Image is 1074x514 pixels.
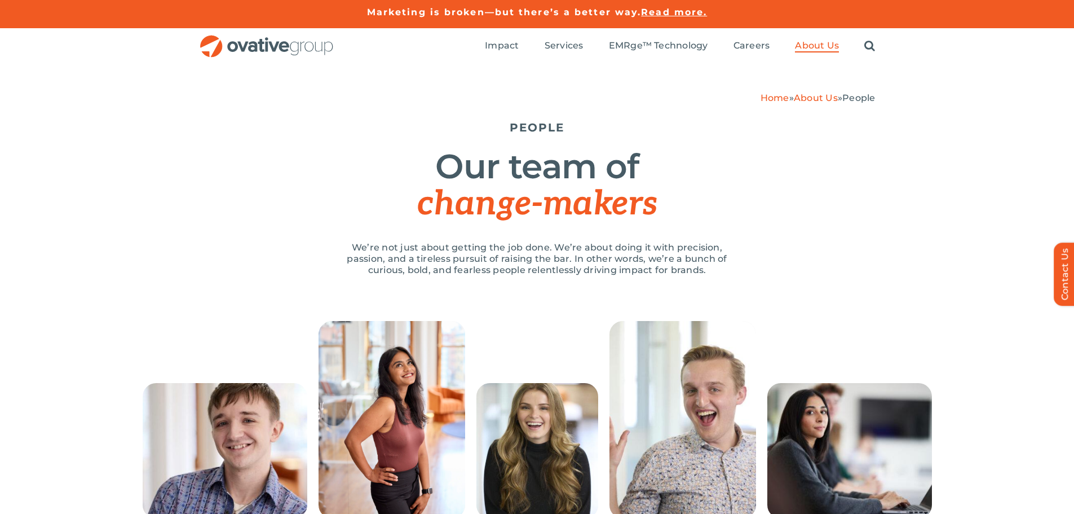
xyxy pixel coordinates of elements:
a: Read more. [641,7,707,17]
a: Careers [733,40,770,52]
a: About Us [794,93,838,103]
a: EMRge™ Technology [609,40,708,52]
p: We’re not just about getting the job done. We’re about doing it with precision, passion, and a ti... [334,242,740,276]
span: » » [761,93,876,103]
h1: Our team of [199,148,876,222]
a: Home [761,93,789,103]
span: Services [545,40,584,51]
a: Marketing is broken—but there’s a better way. [367,7,642,17]
span: About Us [795,40,839,51]
a: Services [545,40,584,52]
span: Careers [733,40,770,51]
a: Impact [485,40,519,52]
span: People [842,93,875,103]
h5: PEOPLE [199,121,876,134]
a: Search [864,40,875,52]
a: About Us [795,40,839,52]
nav: Menu [485,28,875,64]
span: Impact [485,40,519,51]
a: OG_Full_horizontal_RGB [199,34,334,45]
span: EMRge™ Technology [609,40,708,51]
span: change-makers [417,184,656,225]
